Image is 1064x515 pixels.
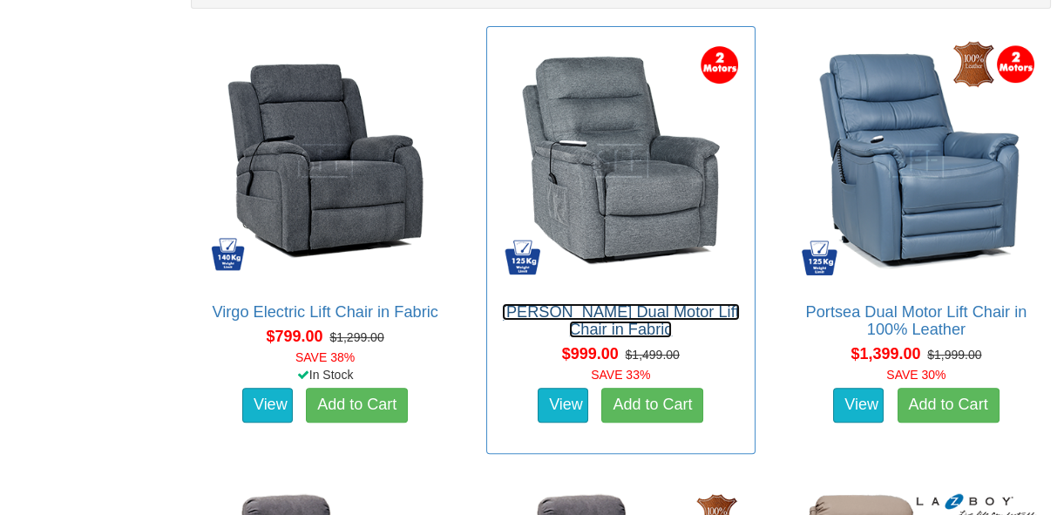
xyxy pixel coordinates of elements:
a: Add to Cart [898,388,1000,423]
span: $799.00 [267,328,323,345]
font: SAVE 38% [295,350,355,364]
a: [PERSON_NAME] Dual Motor Lift Chair in Fabric [502,303,740,338]
a: Add to Cart [306,388,408,423]
img: Bristow Dual Motor Lift Chair in Fabric [496,36,746,286]
a: View [242,388,293,423]
font: SAVE 33% [591,368,650,382]
div: In Stock [187,366,464,383]
a: View [833,388,884,423]
span: $1,399.00 [851,345,920,363]
font: SAVE 30% [886,368,945,382]
img: Virgo Electric Lift Chair in Fabric [200,36,451,286]
del: $1,299.00 [329,330,383,344]
a: Add to Cart [601,388,703,423]
a: Virgo Electric Lift Chair in Fabric [212,303,437,321]
a: View [538,388,588,423]
del: $1,499.00 [626,348,680,362]
a: Portsea Dual Motor Lift Chair in 100% Leather [806,303,1027,338]
del: $1,999.00 [927,348,981,362]
img: Portsea Dual Motor Lift Chair in 100% Leather [791,36,1041,286]
span: $999.00 [562,345,619,363]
